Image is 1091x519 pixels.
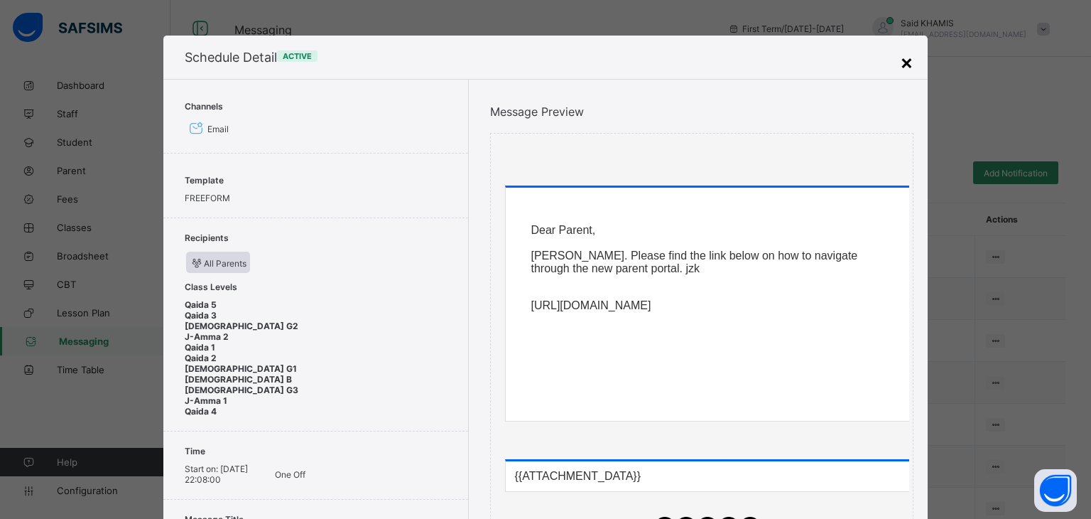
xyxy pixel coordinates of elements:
[490,105,913,119] span: Message Preview
[185,193,447,203] div: FREEFORM
[531,224,884,275] p: Dear Parent, [PERSON_NAME]. Please find the link below on how to navigate through the new parent ...
[185,299,217,310] span: Qaida 5
[1034,469,1077,512] button: Open asap
[190,257,246,269] span: All Parents
[185,385,298,395] span: [DEMOGRAPHIC_DATA] G3
[185,363,297,374] span: [DEMOGRAPHIC_DATA] G1
[185,342,215,353] span: Qaida 1
[207,124,229,134] span: Email
[185,321,298,331] span: [DEMOGRAPHIC_DATA] G2
[185,406,217,417] span: Qaida 4
[185,464,218,474] span: Start on:
[185,175,224,186] span: Template
[186,120,206,137] i: Email Channel
[185,446,205,456] span: Time
[185,282,237,292] span: Class Levels
[185,331,229,342] span: J-Amma 2
[185,50,906,65] span: Schedule Detail
[185,232,229,243] span: Recipients
[185,374,292,385] span: [DEMOGRAPHIC_DATA] B
[185,353,217,363] span: Qaida 2
[505,446,910,459] div: Attachments
[185,464,248,485] span: [DATE] 22:08:00
[185,310,217,321] span: Qaida 3
[900,50,913,74] div: ×
[531,287,884,312] p: [URL][DOMAIN_NAME]
[185,101,223,112] span: Channels
[283,51,312,61] span: Active
[513,469,642,484] table: {{ATTACHMENT_DATA}}
[275,469,305,480] span: One Off
[185,395,227,406] span: J-Amma 1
